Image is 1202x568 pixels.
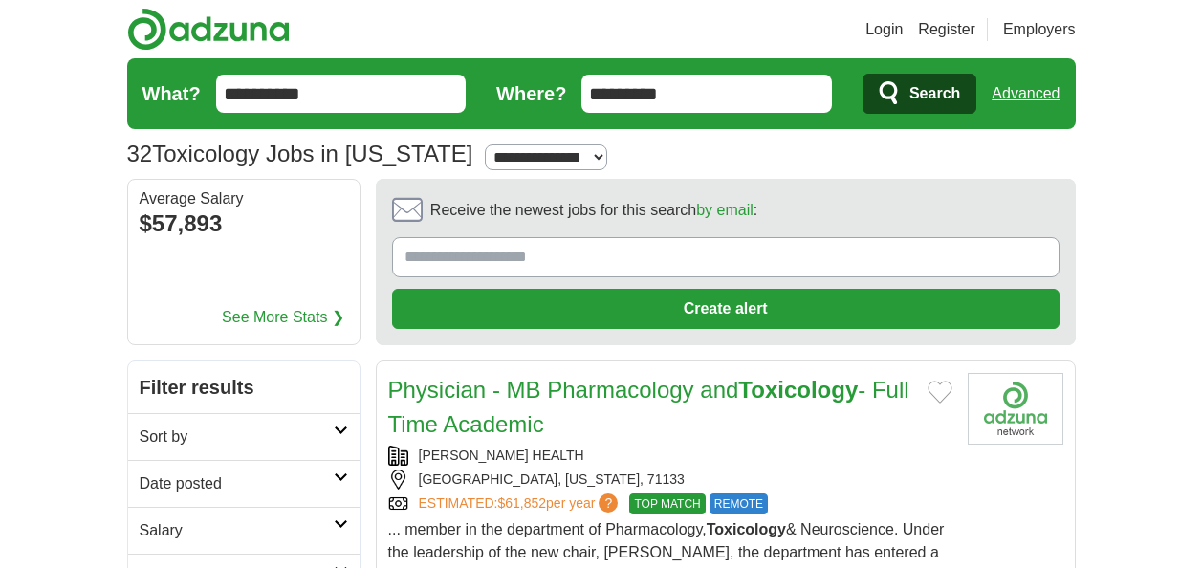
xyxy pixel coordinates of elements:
button: Search [863,74,976,114]
button: Create alert [392,289,1060,329]
div: [GEOGRAPHIC_DATA], [US_STATE], 71133 [388,470,952,490]
a: Advanced [992,75,1060,113]
a: ESTIMATED:$61,852per year? [419,493,623,514]
div: $57,893 [140,207,348,241]
span: $61,852 [497,495,546,511]
h2: Sort by [140,426,334,448]
span: Receive the newest jobs for this search : [430,199,757,222]
a: Login [865,18,903,41]
button: Add to favorite jobs [928,381,952,404]
strong: Toxicology [738,377,858,403]
a: Employers [1003,18,1076,41]
h1: Toxicology Jobs in [US_STATE] [127,141,473,166]
img: Company logo [968,373,1063,445]
a: by email [696,202,754,218]
span: Search [909,75,960,113]
img: Adzuna logo [127,8,290,51]
a: Date posted [128,460,360,507]
h2: Filter results [128,361,360,413]
h2: Date posted [140,472,334,495]
span: 32 [127,137,153,171]
div: [PERSON_NAME] HEALTH [388,446,952,466]
span: ? [599,493,618,513]
a: See More Stats ❯ [222,306,344,329]
a: Sort by [128,413,360,460]
label: Where? [496,79,566,108]
label: What? [142,79,201,108]
h2: Salary [140,519,334,542]
a: Register [918,18,975,41]
a: Salary [128,507,360,554]
div: Average Salary [140,191,348,207]
a: Physician - MB Pharmacology andToxicology- Full Time Academic [388,377,909,437]
span: TOP MATCH [629,493,705,514]
strong: Toxicology [707,521,786,537]
span: REMOTE [710,493,768,514]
